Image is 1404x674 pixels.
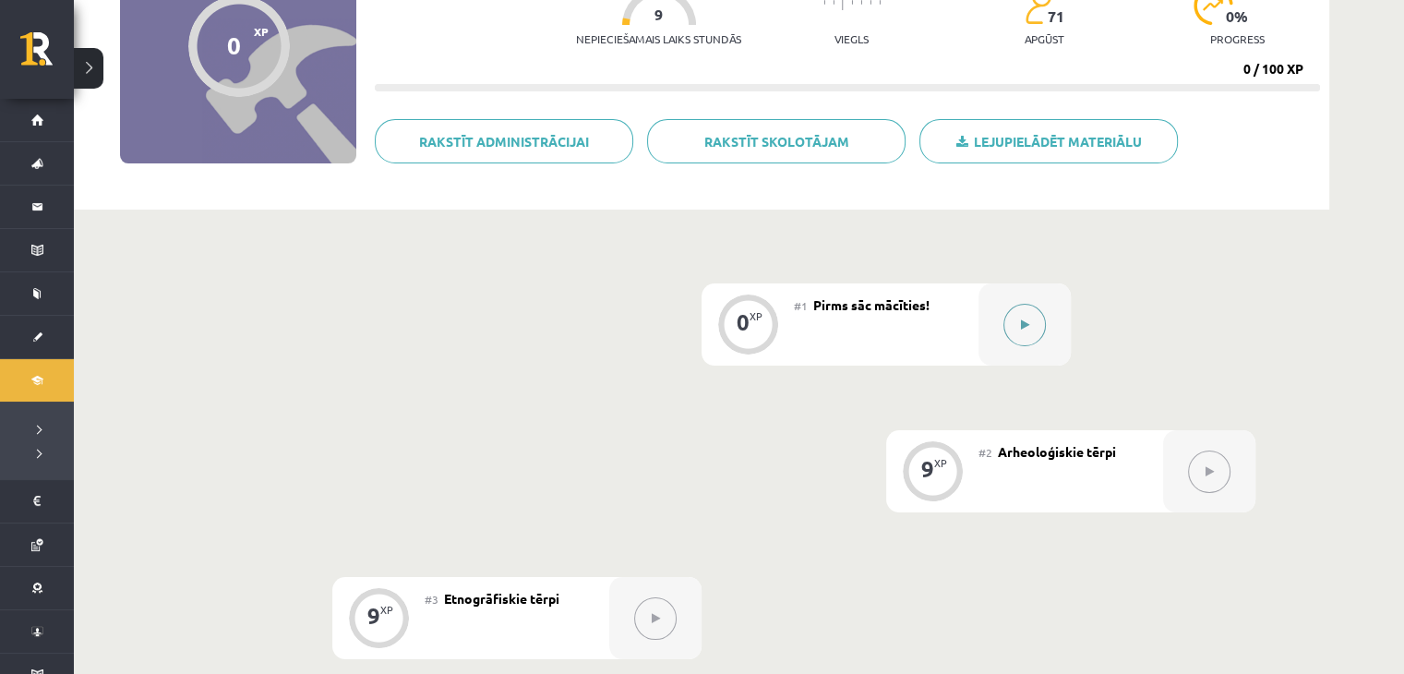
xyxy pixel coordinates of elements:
div: XP [750,311,762,321]
a: Rakstīt administrācijai [375,119,633,163]
div: 0 [227,31,241,59]
span: XP [254,25,269,38]
a: Rīgas 1. Tālmācības vidusskola [20,32,74,78]
div: XP [380,605,393,615]
p: progress [1210,32,1265,45]
span: #1 [794,298,808,313]
span: Pirms sāc mācīties! [813,296,930,313]
p: Nepieciešamais laiks stundās [576,32,741,45]
span: Etnogrāfiskie tērpi [444,590,559,607]
p: Viegls [834,32,869,45]
span: #2 [978,445,992,460]
a: Lejupielādēt materiālu [919,119,1178,163]
span: 9 [654,6,663,23]
span: 71 [1048,8,1064,25]
div: 0 [737,314,750,331]
p: apgūst [1025,32,1064,45]
span: Arheoloģiskie tērpi [998,443,1116,460]
div: 9 [921,461,934,477]
span: 0 % [1226,8,1249,25]
span: #3 [425,592,438,607]
div: 9 [367,608,380,624]
a: Rakstīt skolotājam [647,119,906,163]
div: XP [934,458,947,468]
